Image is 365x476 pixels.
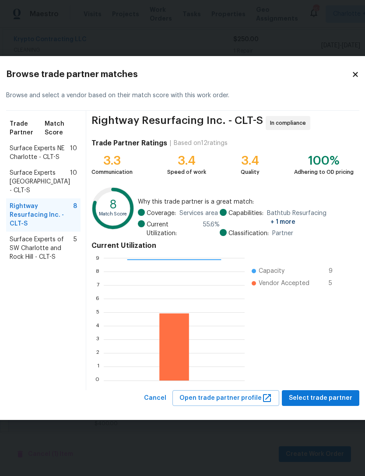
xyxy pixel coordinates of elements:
[10,202,73,228] span: Rightway Resurfacing Inc. - CLT-S
[10,169,70,195] span: Surface Experts [GEOGRAPHIC_DATA] - CLT-S
[282,390,359,406] button: Select trade partner
[167,156,206,165] div: 3.4
[73,202,77,228] span: 8
[96,337,99,342] text: 3
[272,229,293,238] span: Partner
[140,390,170,406] button: Cancel
[96,350,99,356] text: 2
[6,70,351,79] h2: Browse trade partner matches
[270,119,309,127] span: In compliance
[10,144,70,162] span: Surface Experts NE Charlotte - CLT-S
[289,393,352,404] span: Select trade partner
[241,156,260,165] div: 3.4
[91,139,167,148] h4: Trade Partner Ratings
[70,169,77,195] span: 10
[241,168,260,176] div: Quality
[96,296,99,301] text: 6
[109,199,116,211] text: 8
[203,220,220,238] span: 55.6 %
[91,168,133,176] div: Communication
[96,323,99,328] text: 4
[179,393,272,404] span: Open trade partner profile
[294,156,354,165] div: 100%
[294,168,354,176] div: Adhering to OD pricing
[270,219,295,225] span: + 1 more
[172,390,279,406] button: Open trade partner profile
[329,267,343,275] span: 9
[98,212,127,217] text: Match Score
[329,279,343,288] span: 5
[96,310,99,315] text: 5
[174,139,228,148] div: Based on 12 ratings
[97,364,99,369] text: 1
[70,144,77,162] span: 10
[179,209,218,218] span: Services area
[97,282,99,288] text: 7
[74,235,77,261] span: 5
[267,209,354,226] span: Bathtub Resurfacing
[228,209,263,226] span: Capabilities:
[147,209,176,218] span: Coverage:
[91,156,133,165] div: 3.3
[45,120,77,137] span: Match Score
[6,81,359,111] div: Browse and select a vendor based on their match score with this work order.
[96,268,99,274] text: 8
[147,220,200,238] span: Current Utilization:
[91,116,263,130] span: Rightway Resurfacing Inc. - CLT-S
[167,139,174,148] div: |
[259,279,309,288] span: Vendor Accepted
[138,197,354,206] span: Why this trade partner is a great match:
[91,241,354,250] h4: Current Utilization
[228,229,269,238] span: Classification:
[10,120,45,137] span: Trade Partner
[10,235,74,261] span: Surface Experts of SW Charlotte and Rock Hill - CLT-S
[167,168,206,176] div: Speed of work
[96,255,99,260] text: 9
[144,393,166,404] span: Cancel
[259,267,284,275] span: Capacity
[95,377,99,383] text: 0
